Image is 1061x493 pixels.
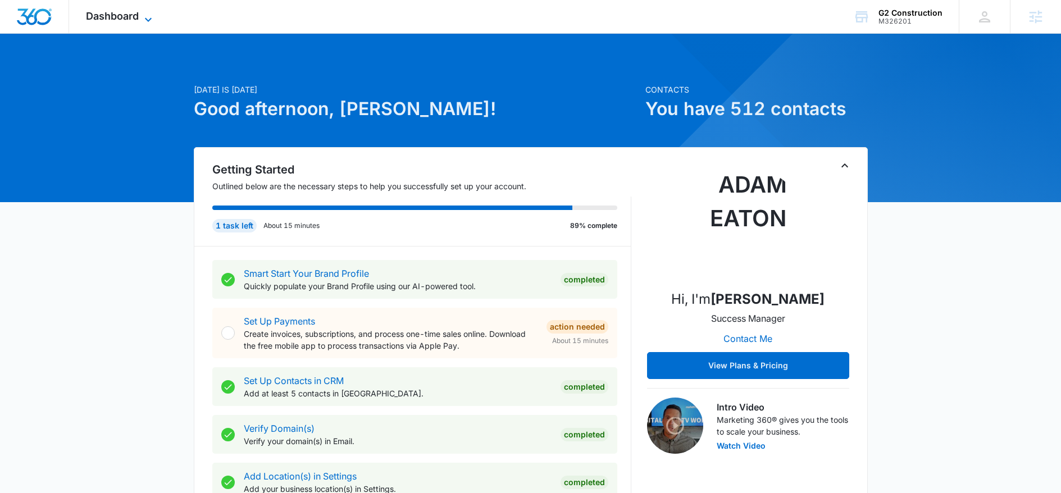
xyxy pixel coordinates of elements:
div: Completed [561,428,608,441]
button: Toggle Collapse [838,159,851,172]
p: Success Manager [711,312,785,325]
h1: Good afternoon, [PERSON_NAME]! [194,95,639,122]
div: account name [878,8,942,17]
a: Add Location(s) in Settings [244,471,357,482]
strong: [PERSON_NAME] [711,291,825,307]
div: account id [878,17,942,25]
p: Create invoices, subscriptions, and process one-time sales online. Download the free mobile app t... [244,328,538,352]
h2: Getting Started [212,161,631,178]
button: View Plans & Pricing [647,352,849,379]
div: Completed [561,476,608,489]
div: 1 task left [212,219,257,232]
img: Intro Video [647,398,703,454]
img: Adam Eaton [692,168,804,280]
h1: You have 512 contacts [645,95,868,122]
p: Quickly populate your Brand Profile using our AI-powered tool. [244,280,552,292]
p: [DATE] is [DATE] [194,84,639,95]
a: Smart Start Your Brand Profile [244,268,369,279]
p: 89% complete [570,221,617,231]
a: Set Up Payments [244,316,315,327]
a: Set Up Contacts in CRM [244,375,344,386]
div: Action Needed [547,320,608,334]
span: Dashboard [86,10,139,22]
p: About 15 minutes [263,221,320,231]
h3: Intro Video [717,400,849,414]
p: Add at least 5 contacts in [GEOGRAPHIC_DATA]. [244,387,552,399]
div: Completed [561,273,608,286]
span: About 15 minutes [552,336,608,346]
p: Marketing 360® gives you the tools to scale your business. [717,414,849,437]
p: Outlined below are the necessary steps to help you successfully set up your account. [212,180,631,192]
p: Hi, I'm [671,289,825,309]
button: Watch Video [717,442,766,450]
a: Verify Domain(s) [244,423,315,434]
p: Verify your domain(s) in Email. [244,435,552,447]
button: Contact Me [712,325,784,352]
p: Contacts [645,84,868,95]
div: Completed [561,380,608,394]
